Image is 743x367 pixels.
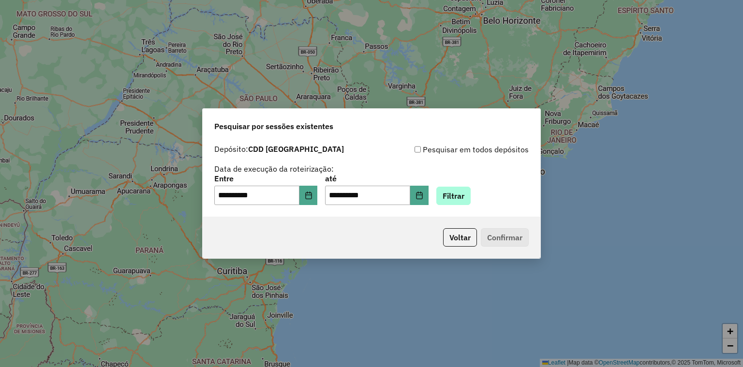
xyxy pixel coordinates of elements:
strong: CDD [GEOGRAPHIC_DATA] [248,144,344,154]
button: Choose Date [299,186,318,205]
span: Pesquisar por sessões existentes [214,120,333,132]
button: Filtrar [436,187,471,205]
button: Choose Date [410,186,429,205]
label: até [325,173,428,184]
label: Data de execução da roteirização: [214,163,334,175]
button: Voltar [443,228,477,247]
label: Entre [214,173,317,184]
div: Pesquisar em todos depósitos [371,144,529,155]
label: Depósito: [214,143,344,155]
